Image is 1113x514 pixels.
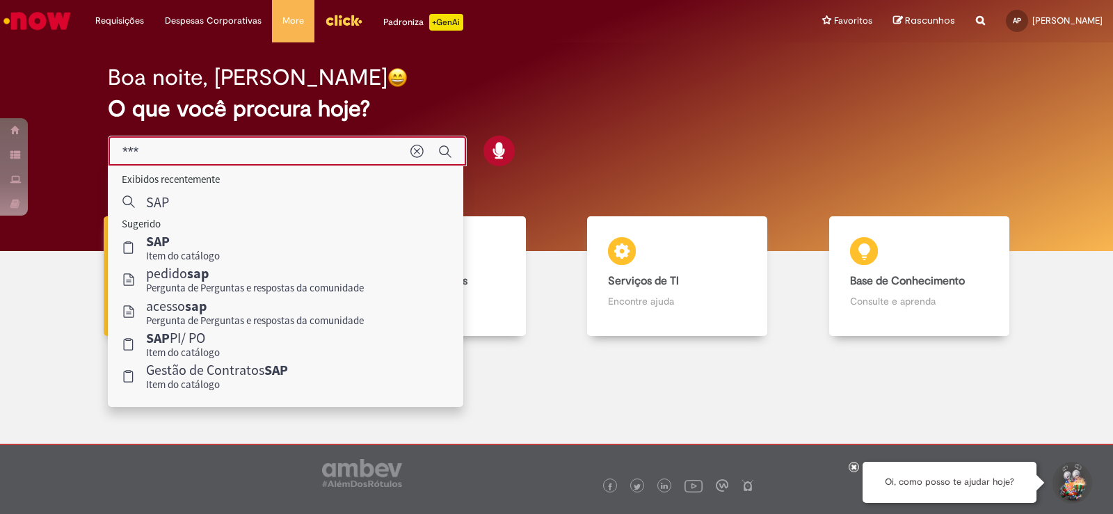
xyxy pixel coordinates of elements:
[905,14,955,27] span: Rascunhos
[661,483,668,491] img: logo_footer_linkedin.png
[383,14,463,31] div: Padroniza
[608,274,679,288] b: Serviços de TI
[387,67,408,88] img: happy-face.png
[850,294,988,308] p: Consulte e aprenda
[282,14,304,28] span: More
[893,15,955,28] a: Rascunhos
[1013,16,1021,25] span: AP
[95,14,144,28] span: Requisições
[165,14,262,28] span: Despesas Corporativas
[1050,462,1092,504] button: Iniciar Conversa de Suporte
[863,462,1036,503] div: Oi, como posso te ajudar hoje?
[429,14,463,31] p: +GenAi
[1032,15,1103,26] span: [PERSON_NAME]
[799,216,1041,337] a: Base de Conhecimento Consulte e aprenda
[684,476,703,495] img: logo_footer_youtube.png
[716,479,728,492] img: logo_footer_workplace.png
[108,97,1005,121] h2: O que você procura hoje?
[367,274,467,288] b: Catálogo de Ofertas
[73,216,315,337] a: Tirar dúvidas Tirar dúvidas com Lupi Assist e Gen Ai
[834,14,872,28] span: Favoritos
[607,483,614,490] img: logo_footer_facebook.png
[608,294,746,308] p: Encontre ajuda
[742,479,754,492] img: logo_footer_naosei.png
[1,7,73,35] img: ServiceNow
[556,216,799,337] a: Serviços de TI Encontre ajuda
[322,459,402,487] img: logo_footer_ambev_rotulo_gray.png
[850,274,965,288] b: Base de Conhecimento
[634,483,641,490] img: logo_footer_twitter.png
[108,65,387,90] h2: Boa noite, [PERSON_NAME]
[325,10,362,31] img: click_logo_yellow_360x200.png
